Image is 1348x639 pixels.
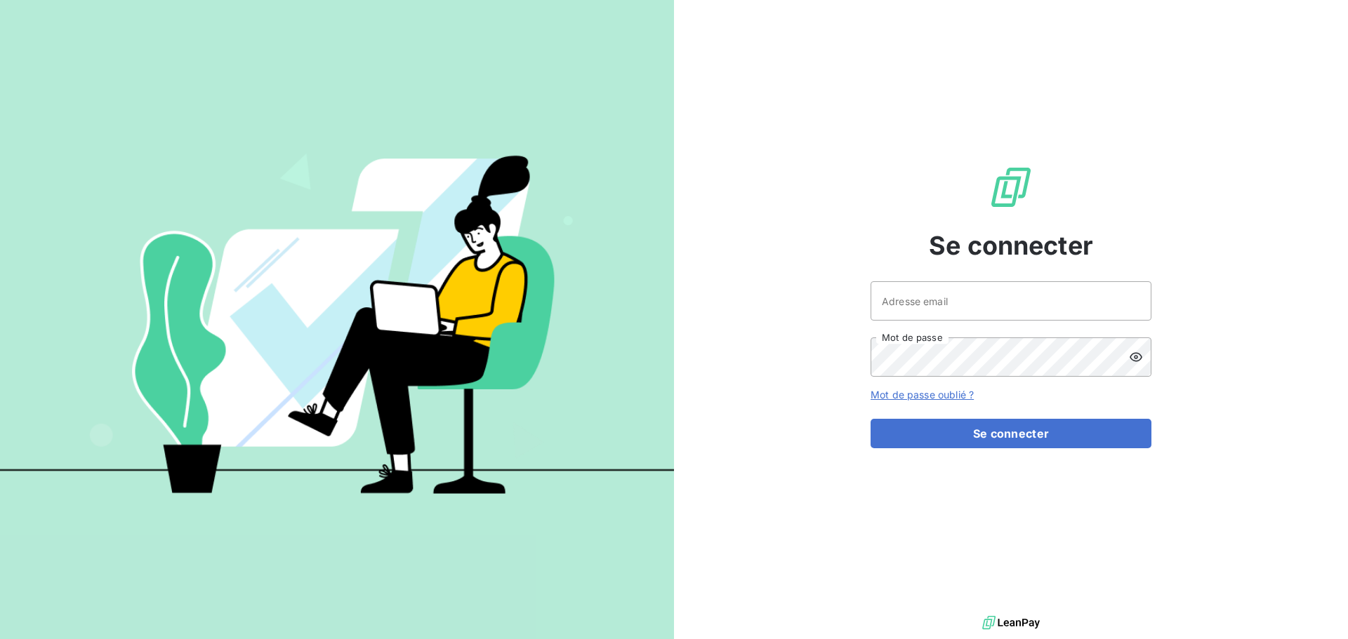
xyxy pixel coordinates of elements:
span: Se connecter [929,227,1093,264]
input: placeholder [871,281,1151,321]
img: logo [982,612,1040,633]
button: Se connecter [871,419,1151,448]
img: Logo LeanPay [989,165,1033,210]
a: Mot de passe oublié ? [871,389,974,401]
